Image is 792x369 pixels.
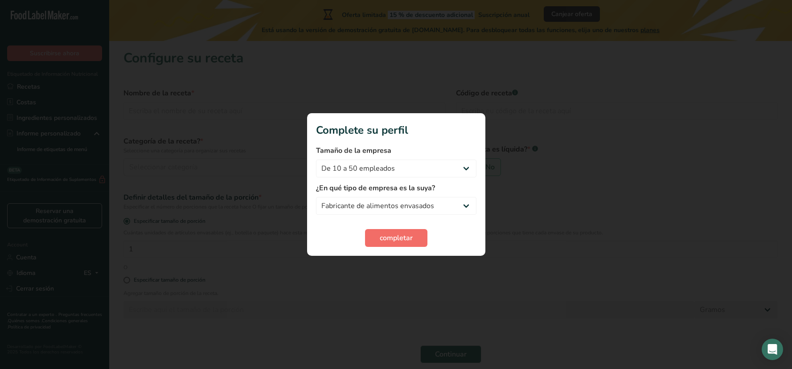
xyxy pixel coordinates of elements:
label: Tamaño de la empresa [316,145,476,156]
h1: Complete su perfil [316,122,476,138]
span: completar [380,233,413,243]
label: ¿En qué tipo de empresa es la suya? [316,183,476,193]
div: Open Intercom Messenger [762,339,783,360]
button: completar [365,229,427,247]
